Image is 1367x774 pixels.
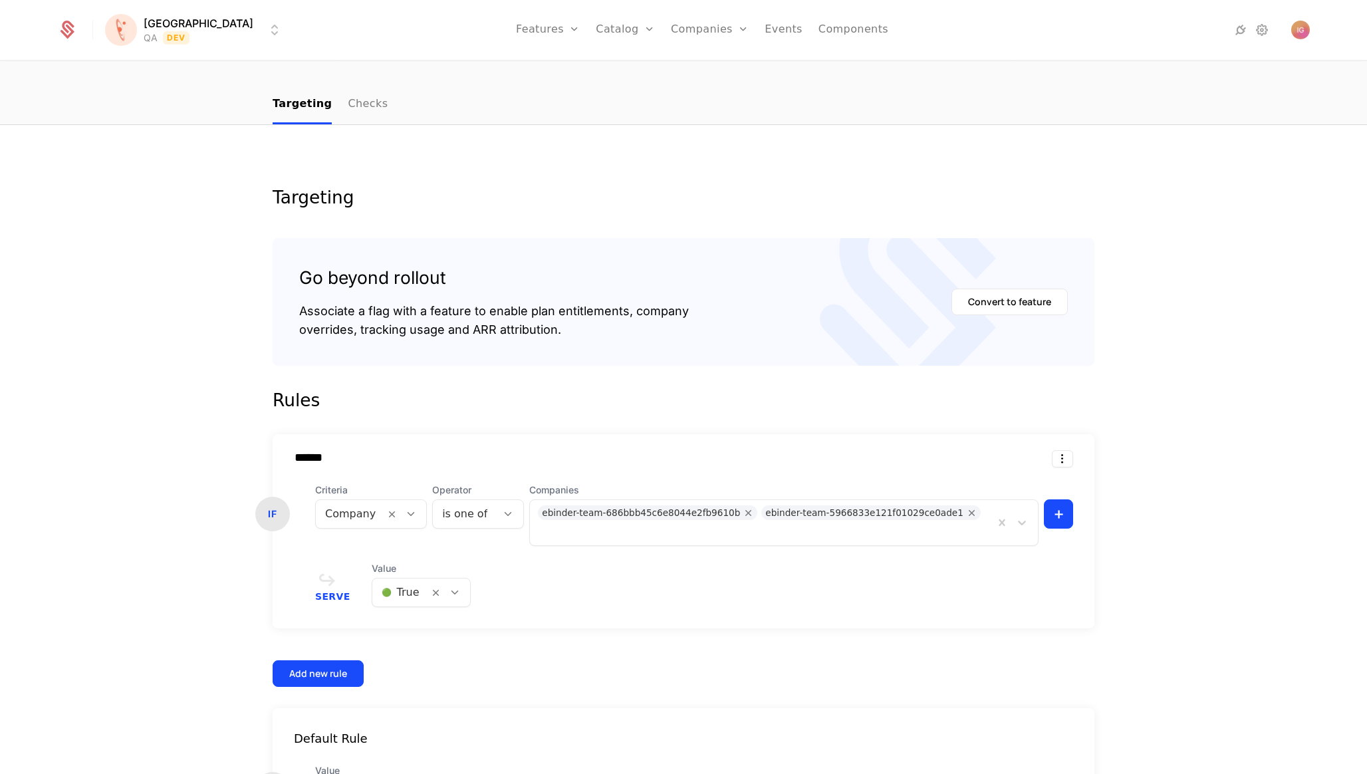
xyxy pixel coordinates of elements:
[273,729,1094,748] div: Default Rule
[1233,22,1249,38] a: Integrations
[740,505,757,520] div: Remove ebinder-team-686bbb45c6e8044e2fb9610b
[529,483,1039,497] span: Companies
[273,387,1094,414] div: Rules
[273,660,364,687] button: Add new rule
[432,483,524,497] span: Operator
[144,15,253,31] span: [GEOGRAPHIC_DATA]
[1044,499,1073,529] button: +
[273,85,332,124] a: Targeting
[299,302,689,339] div: Associate a flag with a feature to enable plan entitlements, company overrides, tracking usage an...
[255,497,290,531] div: IF
[289,667,347,680] div: Add new rule
[951,289,1068,315] button: Convert to feature
[765,505,963,520] div: ebinder-team-5966833e121f01029ce0ade1
[105,14,137,46] img: Florence
[348,85,388,124] a: Checks
[315,483,427,497] span: Criteria
[163,31,190,45] span: Dev
[273,85,388,124] ul: Choose Sub Page
[1052,450,1073,467] button: Select action
[315,592,350,601] span: Serve
[299,265,689,291] div: Go beyond rollout
[1254,22,1270,38] a: Settings
[273,85,1094,124] nav: Main
[273,189,1094,206] div: Targeting
[963,505,981,520] div: Remove ebinder-team-5966833e121f01029ce0ade1
[1291,21,1310,39] img: Igor Grebenarovic
[372,562,471,575] span: Value
[109,15,283,45] button: Select environment
[144,31,158,45] div: QA
[1291,21,1310,39] button: Open user button
[542,505,740,520] div: ebinder-team-686bbb45c6e8044e2fb9610b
